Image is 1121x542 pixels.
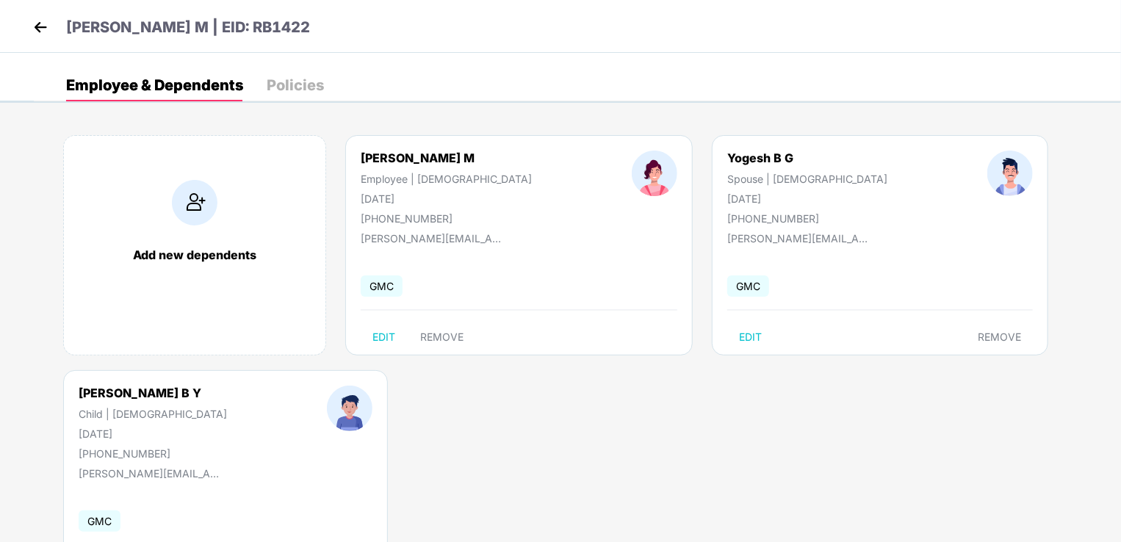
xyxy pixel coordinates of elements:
span: REMOVE [978,331,1021,343]
div: [DATE] [79,427,227,440]
div: [PERSON_NAME][EMAIL_ADDRESS][DOMAIN_NAME] [727,232,874,245]
button: EDIT [727,325,774,349]
div: Yogesh B G [727,151,887,165]
div: Spouse | [DEMOGRAPHIC_DATA] [727,173,887,185]
button: REMOVE [408,325,475,349]
div: [PERSON_NAME][EMAIL_ADDRESS][DOMAIN_NAME] [79,467,226,480]
div: [PHONE_NUMBER] [79,447,227,460]
p: [PERSON_NAME] M | EID: RB1422 [66,16,310,39]
img: profileImage [987,151,1033,196]
div: Policies [267,78,324,93]
div: [DATE] [361,192,532,205]
button: REMOVE [966,325,1033,349]
div: Employee & Dependents [66,78,243,93]
div: Child | [DEMOGRAPHIC_DATA] [79,408,227,420]
div: [PHONE_NUMBER] [361,212,532,225]
button: EDIT [361,325,407,349]
span: EDIT [372,331,395,343]
img: profileImage [327,386,372,431]
span: GMC [79,510,120,532]
div: [DATE] [727,192,887,205]
div: Add new dependents [79,247,311,262]
div: [PERSON_NAME] B Y [79,386,227,400]
img: addIcon [172,180,217,225]
img: back [29,16,51,38]
div: [PHONE_NUMBER] [727,212,887,225]
div: Employee | [DEMOGRAPHIC_DATA] [361,173,532,185]
div: [PERSON_NAME][EMAIL_ADDRESS][DOMAIN_NAME] [361,232,508,245]
span: EDIT [739,331,762,343]
div: [PERSON_NAME] M [361,151,532,165]
img: profileImage [632,151,677,196]
span: GMC [361,275,403,297]
span: GMC [727,275,769,297]
span: REMOVE [420,331,464,343]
